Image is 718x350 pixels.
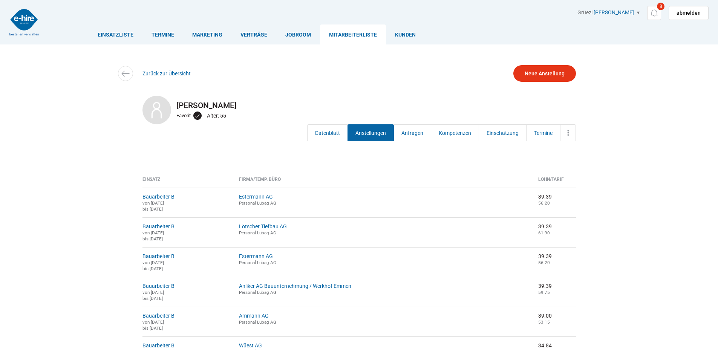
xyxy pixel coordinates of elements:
nobr: 34.84 [538,342,552,348]
a: Einsatzliste [89,24,142,44]
a: Bauarbeiter B [142,342,175,348]
a: abmelden [669,6,709,20]
img: icon-notification.svg [649,8,659,18]
a: Termine [526,124,560,141]
th: Einsatz [142,177,234,188]
nobr: 39.39 [538,223,552,229]
div: Grüezi [577,9,709,20]
a: Bauarbeiter B [142,223,175,229]
a: Anfragen [393,124,431,141]
nobr: 39.00 [538,313,552,319]
small: von [DATE] bis [DATE] [142,230,164,241]
nobr: 39.39 [538,283,552,289]
a: Zurück zur Übersicht [142,70,191,76]
a: Bauarbeiter B [142,253,175,259]
small: von [DATE] bis [DATE] [142,319,164,331]
small: Personal Lubag AG [239,260,276,265]
small: 56.20 [538,200,550,206]
a: Bauarbeiter B [142,283,175,289]
h2: [PERSON_NAME] [142,101,576,110]
img: icon-arrow-left.svg [120,68,131,79]
small: Personal Lubag AG [239,319,276,325]
small: 61.90 [538,230,550,235]
small: von [DATE] bis [DATE] [142,260,164,271]
a: Datenblatt [307,124,348,141]
small: Personal Lubag AG [239,230,276,235]
a: Marketing [183,24,231,44]
nobr: 39.39 [538,253,552,259]
a: Neue Anstellung [513,65,576,82]
th: Firma/Temp. Büro [233,177,532,188]
th: Lohn/Tarif [533,177,576,188]
img: logo2.png [9,9,39,35]
small: von [DATE] bis [DATE] [142,290,164,301]
a: Lötscher Tiefbau AG [239,223,287,229]
a: Estermann AG [239,253,273,259]
a: Anstellungen [348,124,394,141]
a: Anliker AG Bauunternehmung / Werkhof Emmen [239,283,351,289]
small: von [DATE] bis [DATE] [142,200,164,212]
div: Alter: 55 [207,111,228,121]
small: 53.15 [538,319,550,325]
nobr: 39.39 [538,194,552,200]
span: 8 [657,3,664,10]
a: Kompetenzen [431,124,479,141]
a: 8 [647,6,661,20]
small: Personal Lubag AG [239,200,276,206]
a: Verträge [231,24,276,44]
a: Wüest AG [239,342,262,348]
a: Estermann AG [239,194,273,200]
a: Kunden [386,24,425,44]
a: Bauarbeiter B [142,194,175,200]
a: Einschätzung [479,124,527,141]
small: Personal Lubag AG [239,290,276,295]
a: Ammann AG [239,313,269,319]
a: Bauarbeiter B [142,313,175,319]
small: 56.20 [538,260,550,265]
a: Termine [142,24,183,44]
small: 59.75 [538,290,550,295]
a: Jobroom [276,24,320,44]
a: [PERSON_NAME] [594,9,634,15]
a: Mitarbeiterliste [320,24,386,44]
